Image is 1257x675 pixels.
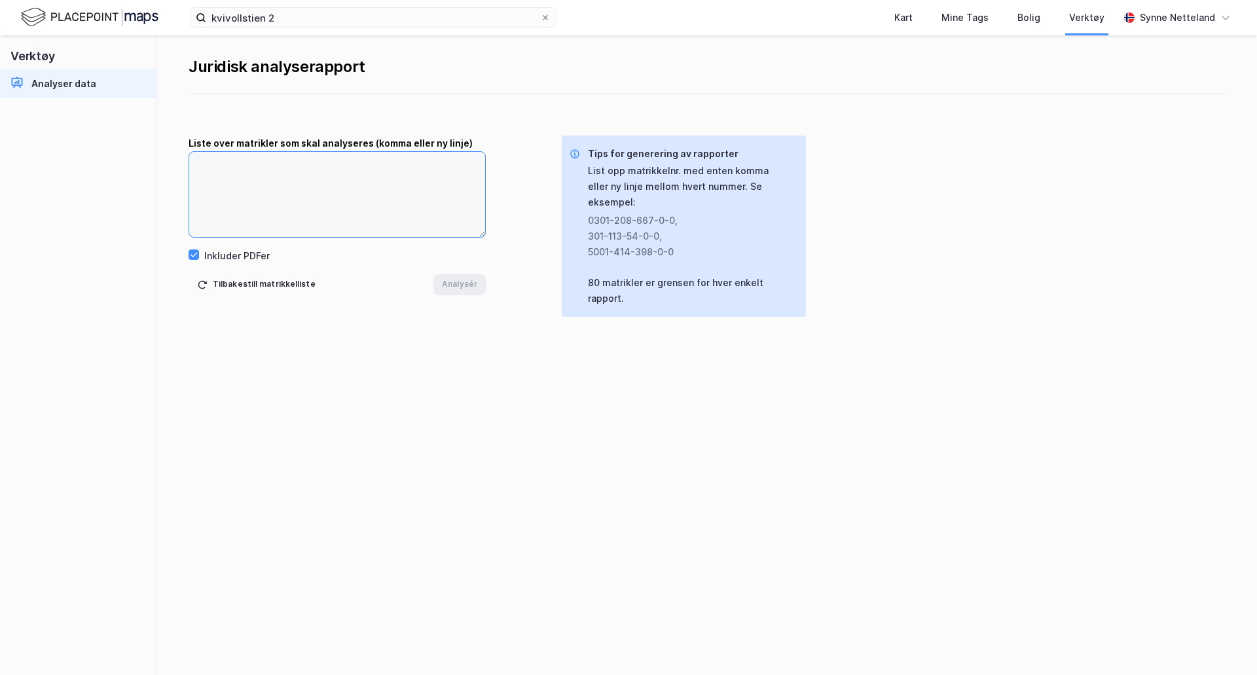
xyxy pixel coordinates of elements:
button: Tilbakestill matrikkelliste [189,274,324,295]
div: Synne Netteland [1140,10,1215,26]
div: Bolig [1017,10,1040,26]
div: Analyser data [31,76,96,92]
div: Inkluder PDFer [204,248,270,264]
div: 5001-414-398-0-0 [588,244,785,260]
div: Kontrollprogram for chat [1192,612,1257,675]
div: Verktøy [1069,10,1104,26]
div: Juridisk analyserapport [189,56,1226,77]
iframe: Chat Widget [1192,612,1257,675]
img: logo.f888ab2527a4732fd821a326f86c7f29.svg [21,6,158,29]
input: Søk på adresse, matrikkel, gårdeiere, leietakere eller personer [206,8,540,27]
div: Liste over matrikler som skal analyseres (komma eller ny linje) [189,136,486,151]
div: Mine Tags [941,10,989,26]
div: Tips for generering av rapporter [588,146,795,162]
div: 0301-208-667-0-0 , [588,213,785,228]
div: 301-113-54-0-0 , [588,228,785,244]
div: Kart [894,10,913,26]
div: List opp matrikkelnr. med enten komma eller ny linje mellom hvert nummer. Se eksempel: 80 matrikl... [588,163,795,306]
